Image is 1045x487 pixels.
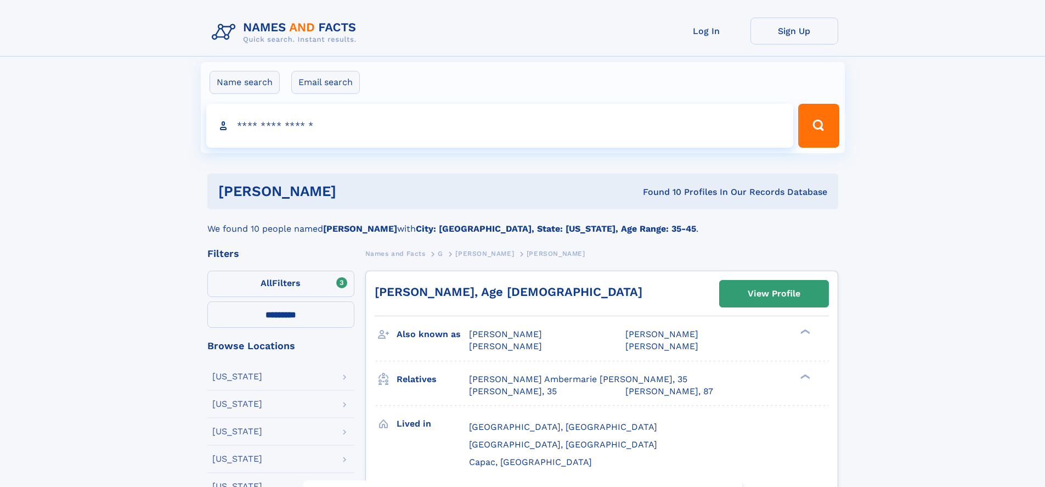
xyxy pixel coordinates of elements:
[663,18,750,44] a: Log In
[207,271,354,297] label: Filters
[438,250,443,258] span: G
[397,415,469,433] h3: Lived in
[469,457,592,467] span: Capac, [GEOGRAPHIC_DATA]
[291,71,360,94] label: Email search
[207,249,354,259] div: Filters
[469,439,657,450] span: [GEOGRAPHIC_DATA], [GEOGRAPHIC_DATA]
[798,373,811,380] div: ❯
[323,223,397,234] b: [PERSON_NAME]
[798,328,811,335] div: ❯
[469,341,542,351] span: [PERSON_NAME]
[207,209,838,236] div: We found 10 people named with .
[218,184,490,198] h1: [PERSON_NAME]
[625,385,713,398] a: [PERSON_NAME], 87
[748,281,800,306] div: View Profile
[489,186,827,198] div: Found 10 Profiles In Our Records Database
[397,370,469,389] h3: Relatives
[207,341,354,351] div: Browse Locations
[798,104,839,148] button: Search Button
[365,247,426,260] a: Names and Facts
[206,104,794,148] input: search input
[416,223,696,234] b: City: [GEOGRAPHIC_DATA], State: [US_STATE], Age Range: 35-45
[212,455,262,463] div: [US_STATE]
[720,281,828,307] a: View Profile
[469,373,687,385] a: [PERSON_NAME] Ambermarie [PERSON_NAME], 35
[261,278,272,288] span: All
[210,71,280,94] label: Name search
[625,341,698,351] span: [PERSON_NAME]
[455,250,514,258] span: [PERSON_NAME]
[625,329,698,339] span: [PERSON_NAME]
[469,422,657,432] span: [GEOGRAPHIC_DATA], [GEOGRAPHIC_DATA]
[212,400,262,408] div: [US_STATE]
[212,372,262,381] div: [US_STATE]
[438,247,443,260] a: G
[469,329,542,339] span: [PERSON_NAME]
[455,247,514,260] a: [PERSON_NAME]
[397,325,469,344] h3: Also known as
[375,285,642,299] a: [PERSON_NAME], Age [DEMOGRAPHIC_DATA]
[527,250,585,258] span: [PERSON_NAME]
[750,18,838,44] a: Sign Up
[212,427,262,436] div: [US_STATE]
[469,385,557,398] a: [PERSON_NAME], 35
[207,18,365,47] img: Logo Names and Facts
